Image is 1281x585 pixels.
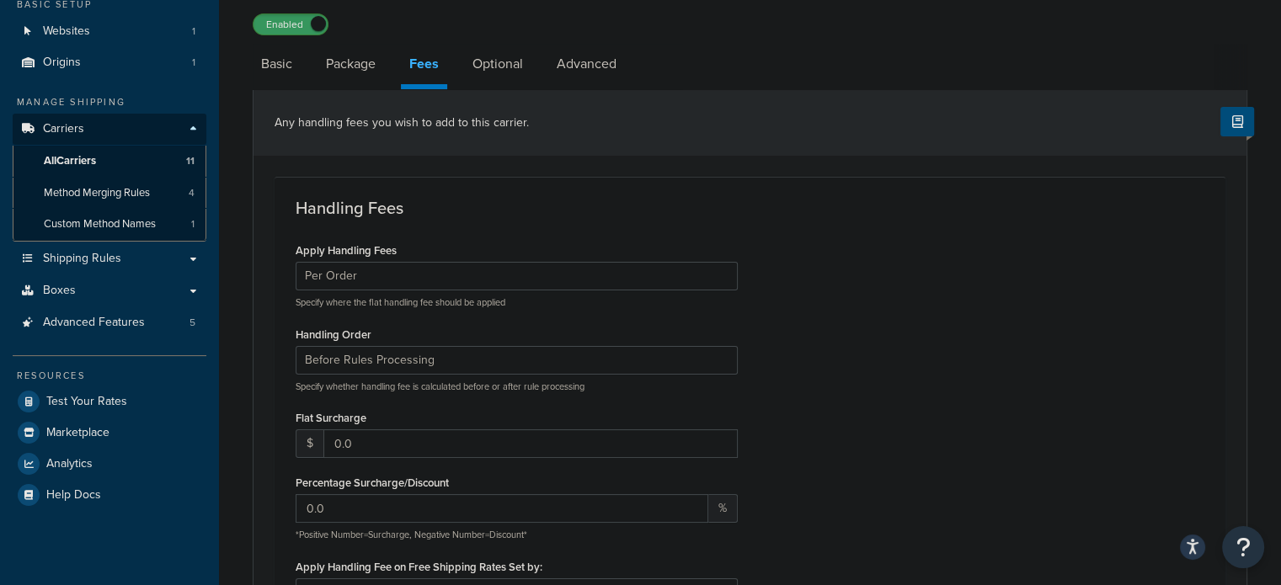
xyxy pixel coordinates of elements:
button: Show Help Docs [1220,107,1254,136]
span: Method Merging Rules [44,186,150,200]
span: Carriers [43,122,84,136]
span: Shipping Rules [43,252,121,266]
span: Boxes [43,284,76,298]
div: Manage Shipping [13,95,206,109]
span: 1 [191,217,195,231]
p: Specify whether handling fee is calculated before or after rule processing [296,380,738,393]
span: All Carriers [44,154,96,168]
label: Flat Surcharge [296,412,366,424]
span: Analytics [46,457,93,471]
span: Any handling fees you wish to add to this carrier. [275,114,529,131]
span: Websites [43,24,90,39]
label: Percentage Surcharge/Discount [296,476,449,489]
p: Specify where the flat handling fee should be applied [296,296,738,309]
span: Custom Method Names [44,217,156,231]
a: Analytics [13,449,206,479]
span: 11 [186,154,195,168]
label: Enabled [254,14,328,35]
a: Optional [464,44,531,84]
span: Test Your Rates [46,395,127,409]
span: Origins [43,56,81,70]
li: Origins [13,47,206,78]
li: Method Merging Rules [13,178,206,209]
a: Boxes [13,275,206,306]
a: Basic [253,44,301,84]
a: Test Your Rates [13,386,206,417]
a: Custom Method Names1 [13,209,206,240]
a: Package [318,44,384,84]
a: Marketplace [13,417,206,448]
p: *Positive Number=Surcharge, Negative Number=Discount* [296,529,738,541]
a: Shipping Rules [13,243,206,274]
a: Advanced Features5 [13,307,206,338]
a: Help Docs [13,480,206,510]
span: Help Docs [46,488,101,503]
label: Apply Handling Fees [296,244,397,257]
a: Method Merging Rules4 [13,178,206,209]
span: Advanced Features [43,316,145,330]
h3: Handling Fees [296,199,1204,217]
span: $ [296,429,323,458]
a: Websites1 [13,16,206,47]
span: 4 [189,186,195,200]
a: AllCarriers11 [13,146,206,177]
span: Marketplace [46,426,109,440]
li: Websites [13,16,206,47]
li: Custom Method Names [13,209,206,240]
a: Origins1 [13,47,206,78]
a: Carriers [13,114,206,145]
button: Open Resource Center [1222,526,1264,568]
span: 1 [192,56,195,70]
span: 1 [192,24,195,39]
a: Advanced [548,44,625,84]
span: % [708,494,738,523]
div: Resources [13,369,206,383]
a: Fees [401,44,447,89]
span: 5 [189,316,195,330]
label: Apply Handling Fee on Free Shipping Rates Set by: [296,561,542,573]
li: Advanced Features [13,307,206,338]
li: Carriers [13,114,206,242]
label: Handling Order [296,328,371,341]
